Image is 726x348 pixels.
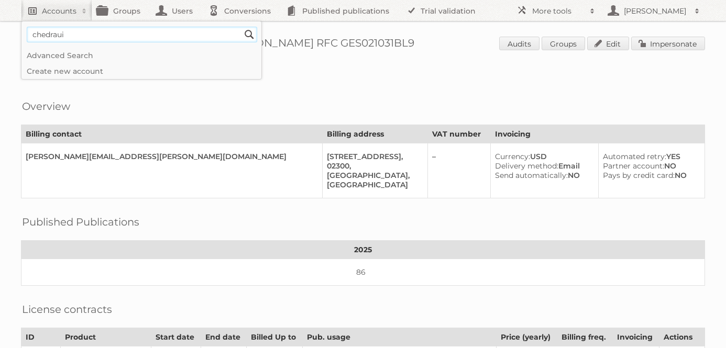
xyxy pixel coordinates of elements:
td: – [427,143,491,198]
th: Invoicing [491,125,705,143]
div: [PERSON_NAME][EMAIL_ADDRESS][PERSON_NAME][DOMAIN_NAME] [26,152,314,161]
h2: Overview [22,98,70,114]
th: Invoicing [613,328,659,346]
th: End date [201,328,246,346]
span: Automated retry: [603,152,666,161]
span: Partner account: [603,161,664,171]
th: Billing contact [21,125,323,143]
span: Currency: [495,152,530,161]
th: ID [21,328,61,346]
a: Advanced Search [21,48,261,63]
a: Impersonate [631,37,705,50]
a: Audits [499,37,540,50]
th: Actions [659,328,705,346]
th: Billed Up to [247,328,303,346]
div: NO [603,171,696,180]
td: 86 [21,259,705,286]
h1: Account 92875: GRUPO EMPRESARIAL [PERSON_NAME] RFC GES021031BL9 [21,37,705,52]
span: Pays by credit card: [603,171,675,180]
th: Pub. usage [303,328,497,346]
div: NO [603,161,696,171]
div: USD [495,152,589,161]
span: Send automatically: [495,171,568,180]
a: Groups [542,37,585,50]
h2: Accounts [42,6,76,16]
div: Price shoes [GEOGRAPHIC_DATA] [21,68,705,77]
th: Product [60,328,151,346]
th: 2025 [21,241,705,259]
div: NO [495,171,589,180]
input: Search [241,27,257,42]
div: [GEOGRAPHIC_DATA], [327,171,419,180]
span: Delivery method: [495,161,558,171]
th: VAT number [427,125,491,143]
div: YES [603,152,696,161]
div: [GEOGRAPHIC_DATA] [327,180,419,189]
th: Start date [151,328,201,346]
a: Create new account [21,63,261,79]
div: [STREET_ADDRESS], [327,152,419,161]
th: Billing address [322,125,427,143]
h2: License contracts [22,301,112,317]
div: 02300, [327,161,419,171]
th: Price (yearly) [497,328,557,346]
div: Email [495,161,589,171]
h2: [PERSON_NAME] [621,6,689,16]
h2: More tools [532,6,585,16]
h2: Published Publications [22,214,139,230]
th: Billing freq. [557,328,613,346]
a: Edit [587,37,629,50]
